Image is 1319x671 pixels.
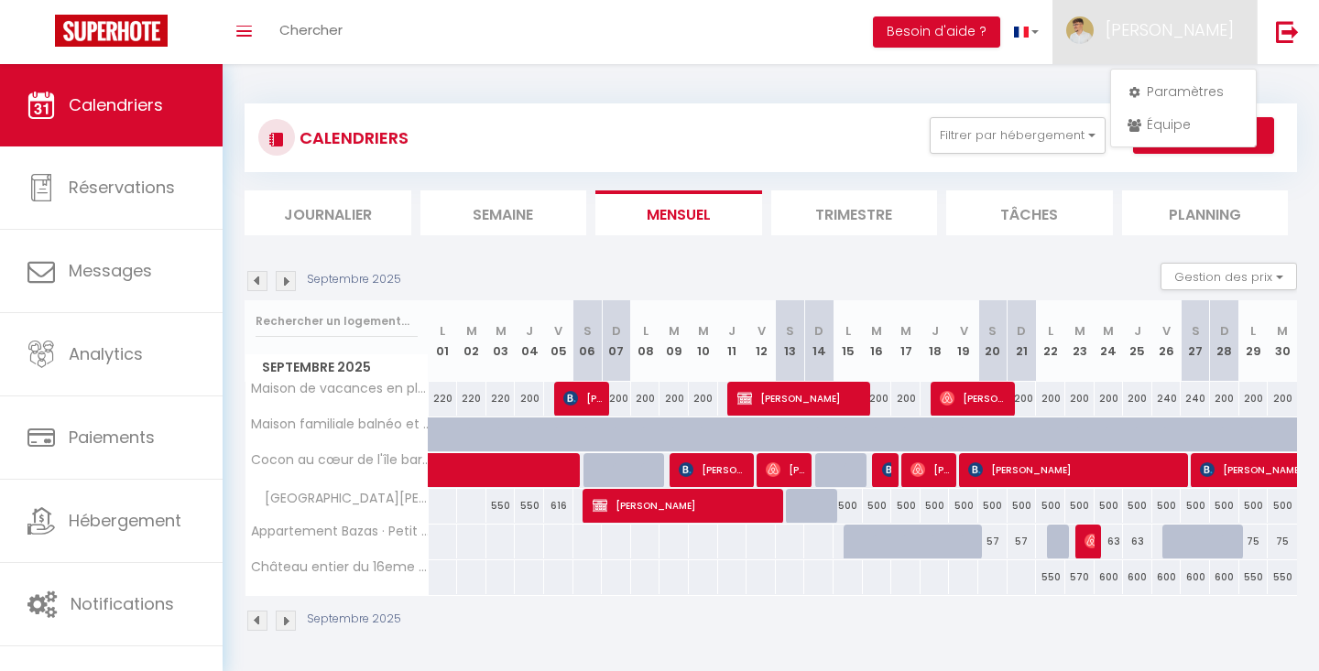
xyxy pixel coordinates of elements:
div: 200 [1095,382,1124,416]
div: 550 [1036,560,1065,594]
div: 75 [1239,525,1269,558]
img: logout [1276,20,1299,43]
div: 200 [1123,382,1152,416]
li: Trimestre [771,190,938,235]
abbr: J [728,322,736,340]
button: Gestion des prix [1161,263,1297,290]
span: Réservations [69,176,175,199]
abbr: D [814,322,823,340]
abbr: M [1277,322,1288,340]
th: 06 [573,300,603,382]
th: 04 [515,300,544,382]
abbr: D [612,322,621,340]
th: 12 [747,300,776,382]
span: Appartement Bazas · Petit cocon sans prétention au cœur de Bazas [248,525,431,538]
div: 550 [1239,560,1269,594]
abbr: L [1048,322,1053,340]
div: 200 [1036,382,1065,416]
span: Cocon au cœur de l'île barbe [248,453,431,467]
th: 09 [659,300,689,382]
span: Maison de vacances en pleine nature avec piscine [248,382,431,395]
abbr: M [900,322,911,340]
th: 17 [891,300,921,382]
div: 500 [1181,489,1210,523]
button: Filtrer par hébergement [930,117,1106,154]
th: 20 [978,300,1008,382]
th: 19 [949,300,978,382]
div: 200 [1268,382,1297,416]
th: 16 [863,300,892,382]
div: 200 [1065,382,1095,416]
li: Journalier [245,190,411,235]
th: 25 [1123,300,1152,382]
div: 616 [544,489,573,523]
div: 200 [515,382,544,416]
span: Notifications [71,592,174,615]
a: Paramètres [1116,76,1251,107]
th: 08 [631,300,660,382]
span: [PERSON_NAME] [679,452,747,487]
th: 07 [602,300,631,382]
input: Rechercher un logement... [256,305,418,338]
div: 200 [631,382,660,416]
abbr: L [1250,322,1256,340]
th: 29 [1239,300,1269,382]
div: 220 [429,382,458,416]
div: 500 [1036,489,1065,523]
div: 57 [1008,525,1037,558]
th: 24 [1095,300,1124,382]
div: 600 [1181,560,1210,594]
abbr: J [932,322,939,340]
th: 03 [486,300,516,382]
abbr: M [669,322,680,340]
abbr: S [583,322,592,340]
th: 28 [1210,300,1239,382]
div: 200 [1008,382,1037,416]
div: 600 [1123,560,1152,594]
img: Super Booking [55,15,168,47]
div: 220 [457,382,486,416]
abbr: L [845,322,851,340]
button: Besoin d'aide ? [873,16,1000,48]
th: 10 [689,300,718,382]
th: 14 [804,300,834,382]
div: 200 [659,382,689,416]
li: Planning [1122,190,1289,235]
div: 200 [863,382,892,416]
div: 600 [1210,560,1239,594]
li: Mensuel [595,190,762,235]
span: [PERSON_NAME] [563,381,603,416]
th: 13 [776,300,805,382]
abbr: M [1103,322,1114,340]
abbr: S [988,322,997,340]
div: 550 [515,489,544,523]
div: 500 [1008,489,1037,523]
img: ... [1066,16,1094,44]
th: 26 [1152,300,1182,382]
th: 02 [457,300,486,382]
h3: CALENDRIERS [295,117,409,158]
div: 57 [978,525,1008,558]
a: Équipe [1116,109,1251,140]
th: 01 [429,300,458,382]
span: Calendriers [69,93,163,116]
abbr: M [496,322,507,340]
abbr: V [758,322,766,340]
div: 500 [949,489,978,523]
div: 240 [1181,382,1210,416]
abbr: M [466,322,477,340]
th: 30 [1268,300,1297,382]
th: 21 [1008,300,1037,382]
span: [GEOGRAPHIC_DATA][PERSON_NAME] [248,489,431,509]
div: 500 [1210,489,1239,523]
div: 500 [1095,489,1124,523]
li: Tâches [946,190,1113,235]
span: Maison familiale balnéo et piscine en [GEOGRAPHIC_DATA] [248,417,431,431]
div: 63 [1123,525,1152,558]
span: [PERSON_NAME] [737,381,865,416]
span: Septembre 2025 [245,354,428,381]
div: 500 [978,489,1008,523]
div: 500 [921,489,950,523]
div: 500 [1239,489,1269,523]
abbr: V [1162,322,1171,340]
